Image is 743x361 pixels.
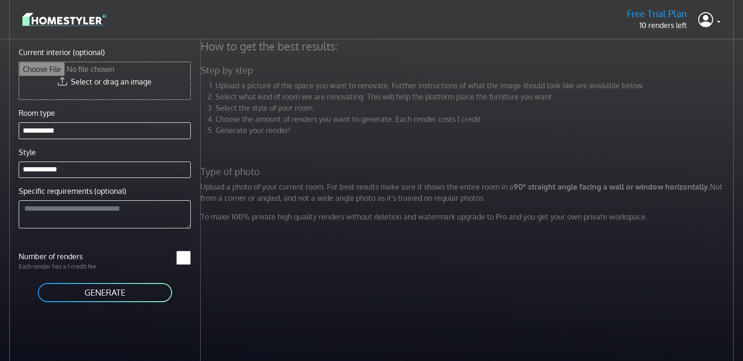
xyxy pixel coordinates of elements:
label: Specific requirements (optional) [19,185,126,197]
li: Upload a picture of the space you want to renovate. Further instructions of what the image should... [215,80,736,91]
button: GENERATE [37,282,173,303]
p: Each render has a 1 credit fee [13,262,105,271]
h5: Type of photo [195,166,742,177]
li: Select what kind of room we are renovating. This will help the platform place the furniture you w... [215,91,736,102]
h4: How to get the best results: [195,39,742,53]
label: Current interior (optional) [19,47,105,58]
h5: Free Trial Plan [627,8,687,20]
p: Upload a photo of your current room. For best results make sure it shows the entire room in a Not... [195,181,742,204]
strong: 90° straight angle facing a wall or window horizontally. [514,182,710,191]
li: Choose the amount of renders you want to generate. Each render costs 1 credit. [215,113,736,125]
li: Select the style of your room. [215,102,736,113]
label: Number of renders [13,251,105,262]
label: Style [19,147,36,158]
li: Generate your render! [215,125,736,136]
p: 10 renders left [627,20,687,31]
p: To make 100% private high quality renders without deletion and watermark upgrade to Pro and you g... [195,211,742,222]
label: Room type [19,107,55,119]
h5: Step by step [195,64,742,76]
img: logo-3de290ba35641baa71223ecac5eacb59cb85b4c7fdf211dc9aaecaaee71ea2f8.svg [22,11,106,28]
